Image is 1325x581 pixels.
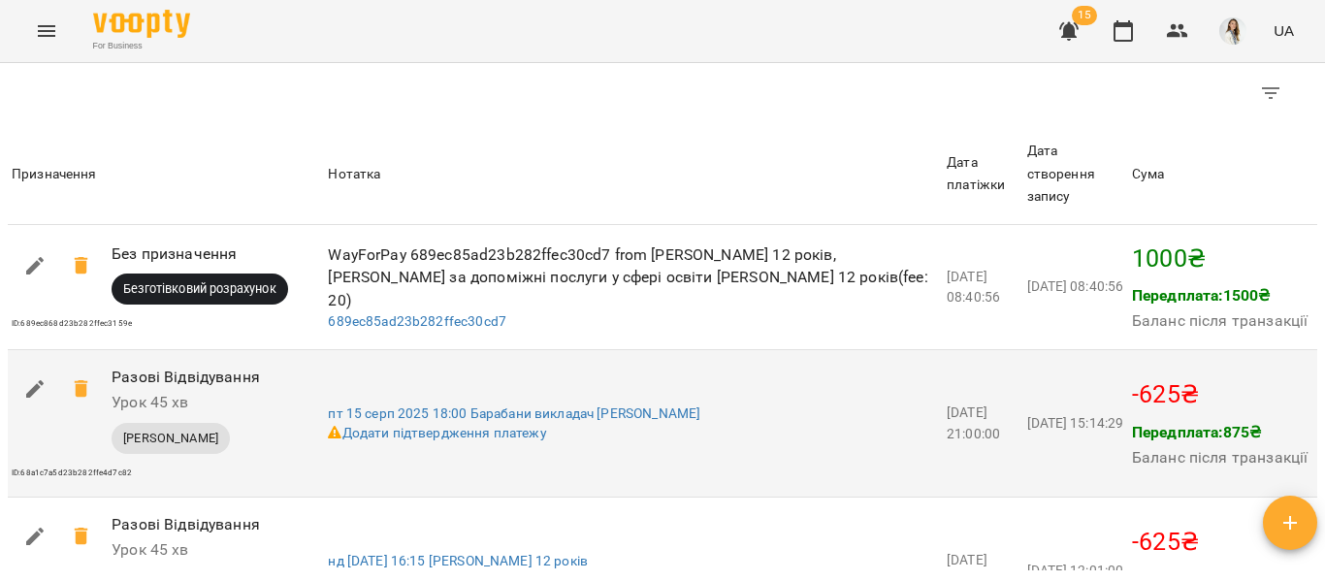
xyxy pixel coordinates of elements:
div: Sort [328,163,380,186]
span: [DATE] 15:14:29 [1027,415,1123,431]
span: Призначення [12,163,320,186]
span: ID: 68a1c7a5d23b282ffe4d7c82 [12,468,132,477]
span: ID: 689ec868d23b282ffec3159e [12,319,132,328]
div: Sort [1132,163,1165,186]
a: Додати підтвердження платежу [328,425,546,440]
p: 1000 ₴ [1132,241,1313,277]
div: Sort [12,163,97,186]
span: [DATE] 12:01:00 [1027,563,1123,578]
p: Передплата: 1500 ₴ [1132,284,1308,307]
div: Нотатка [328,163,380,186]
span: [DATE] 21:00:00 [947,404,1000,441]
span: Нотатка [328,163,939,186]
span: UA [1274,20,1294,41]
span: Сума [1132,163,1313,186]
div: Sort [1027,140,1124,209]
p: Без призначення [112,242,315,266]
div: Table Toolbar [8,62,1317,124]
h6: Урок 45 хв [112,536,315,564]
span: WayForPay 689ec85ad23b282ffec30cd7 from [PERSON_NAME] 12 років, [PERSON_NAME] за допоміжні послуг... [328,245,927,309]
h6: Баланс після транзакції [1132,444,1308,471]
div: Дата платіжки [947,151,1018,197]
div: Sort [947,151,1018,197]
p: -625 ₴ [1132,376,1313,413]
img: Voopty Logo [93,10,190,38]
button: UA [1266,13,1302,48]
div: Сума [1132,163,1165,186]
a: 689ec85ad23b282ffec30cd7 [328,313,506,329]
p: Передплата: 875 ₴ [1132,421,1308,444]
a: пт 15 серп 2025 18:00 Барабани викладач [PERSON_NAME] [328,405,700,421]
span: -625₴ Скасувати транзакцію? [58,366,105,412]
span: For Business [93,40,190,52]
h6: Баланс після транзакції [1132,307,1308,335]
span: [PERSON_NAME] [112,430,230,447]
span: [DATE] 08:40:56 [947,269,1000,306]
a: нд [DATE] 16:15 [PERSON_NAME] 12 років [328,553,588,568]
button: Фільтр [1247,70,1294,116]
div: Призначення [12,163,97,186]
button: Menu [23,8,70,54]
p: Разові Відвідування [112,366,315,389]
h6: Урок 45 хв [112,389,315,416]
span: 15 [1072,6,1097,25]
span: Безготівковий розрахунок [112,280,288,298]
p: -625 ₴ [1132,524,1313,561]
span: 1000₴ Скасувати транзакцію? [58,242,105,289]
span: -625₴ Скасувати транзакцію? [58,513,105,560]
img: abcb920824ed1c0b1cb573ad24907a7f.png [1219,17,1246,45]
span: [DATE] 08:40:56 [1027,278,1123,294]
p: Разові Відвідування [112,513,315,536]
div: Дата створення запису [1027,140,1124,209]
